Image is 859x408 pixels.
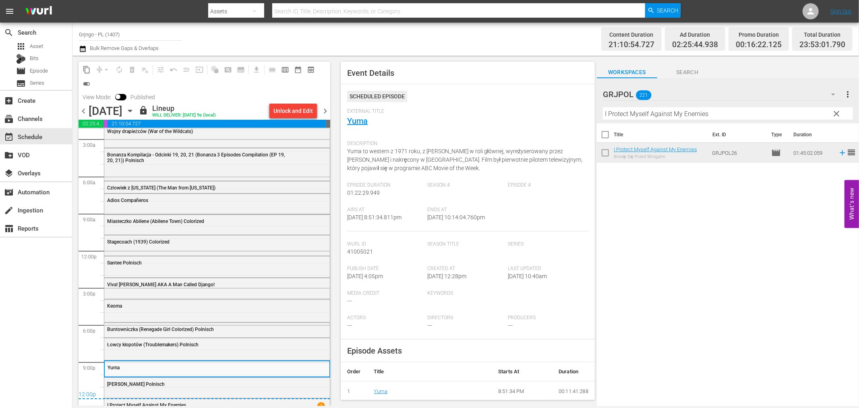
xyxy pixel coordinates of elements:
span: Search [4,28,14,37]
th: Starts At [492,362,552,381]
span: preview_outlined [307,66,315,74]
button: Open Feedback Widget [845,180,859,228]
span: Miasteczko Abilene (Abilene Town) Colorized [107,219,204,224]
td: 1 [341,381,367,402]
span: content_copy [83,66,91,74]
span: chevron_left [79,106,89,116]
span: Producers [508,315,584,321]
span: Search [657,67,718,77]
span: 21:10:54.727 [108,120,326,128]
th: Duration [789,123,837,146]
span: Episode Assets [347,346,402,356]
span: I Protect Myself Against My Enemies [107,402,186,408]
div: [DATE] [89,104,122,118]
td: 01:45:02.059 [791,143,835,162]
th: Type [767,123,789,146]
span: reorder [847,148,857,157]
div: GRJPOL [603,83,843,106]
span: --- [508,322,513,329]
span: Episode [772,148,781,158]
span: 41005021 [347,248,373,255]
div: Bronię Się Przed Wrogami [614,154,697,159]
span: Wurl Id [347,241,424,248]
div: WILL DELIVER: [DATE] 9a (local) [152,113,216,118]
span: [DATE] 4:05pm [347,273,383,279]
th: Duration [552,362,595,381]
span: Episode Duration [347,182,424,189]
span: Schedule [4,132,14,142]
span: 02:25:44.938 [672,40,718,50]
button: Search [645,3,681,18]
span: Month Calendar View [292,63,304,76]
span: Actors [347,315,424,321]
button: clear [830,107,843,120]
span: Episode # [508,182,584,189]
div: Ad Duration [672,29,718,40]
span: --- [428,322,433,329]
span: Series [508,241,584,248]
span: Reports [4,224,14,233]
span: Download as CSV [247,62,263,77]
span: more_vert [843,90,853,99]
span: Toggle to switch from Published to Draft view. [115,94,121,100]
span: Viva! [PERSON_NAME] AKA A Man Called Django! [107,282,215,287]
span: Media Credit [347,290,424,297]
span: Człowiek z [US_STATE] (The Man from [US_STATE]) [107,185,215,191]
span: Create Series Block [234,63,247,76]
span: Season Title [428,241,504,248]
div: Content Duration [609,29,654,40]
span: Day Calendar View [263,62,279,77]
span: Adios Compañeros [107,198,148,203]
span: Bonanza Kompilacja - Odcinki 19, 20, 21 (Bonanza 3 Episodes Compilation (EP 19, 20, 21)) Polnisch [107,152,285,163]
a: I Protect Myself Against My Enemies [614,146,697,152]
span: External Title [347,108,584,115]
span: Create [4,96,14,106]
span: Yuma [108,365,120,371]
span: --- [347,322,352,329]
span: [DATE] 10:40am [508,273,547,279]
div: Bits [16,54,26,64]
div: Promo Duration [736,29,782,40]
div: Unlock and Edit [273,104,313,118]
button: more_vert [843,85,853,104]
span: Series [30,79,44,87]
span: Łowcy kłopotów (Troublemakers) Polnisch [107,342,199,348]
span: Episode [16,66,26,76]
span: 24 hours Lineup View is ON [80,77,93,90]
span: View Mode: [79,94,115,100]
span: Directors [428,315,504,321]
span: Bits [30,54,39,62]
span: Automation [4,187,14,197]
span: 00:16:22.125 [103,120,108,128]
span: Search [657,3,679,18]
span: Create Search Block [221,63,234,76]
button: Unlock and Edit [269,104,317,118]
span: Airs At [347,207,424,213]
th: Title [367,362,492,381]
span: --- [347,298,352,304]
span: Stagecoach (1939) Colorized [107,239,170,245]
span: Ingestion [4,206,14,215]
span: menu [5,6,14,16]
td: 00:11:41.288 [552,381,595,402]
span: lock [139,106,148,115]
div: Scheduled Episode [347,91,407,102]
span: Channels [4,114,14,124]
th: Title [614,123,708,146]
span: Buntowniczka (Renegade Girl Colorized) Polnisch [107,327,214,332]
span: Workspaces [597,67,657,77]
a: Yuma [347,116,368,126]
th: Ext. ID [708,123,767,146]
span: 00:16:22.125 [736,40,782,50]
span: [DATE] 8:51:34.811pm [347,214,402,221]
span: chevron_right [320,106,330,116]
span: Update Metadata from Key Asset [193,63,206,76]
span: Refresh All Search Blocks [206,62,221,77]
span: Remove Gaps & Overlaps [93,63,113,76]
span: Event Details [347,68,394,78]
span: calendar_view_week_outlined [281,66,289,74]
span: Publish Date [347,266,424,272]
span: Last Updated [508,266,584,272]
svg: Add to Schedule [838,148,847,157]
div: Lineup [152,104,216,113]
